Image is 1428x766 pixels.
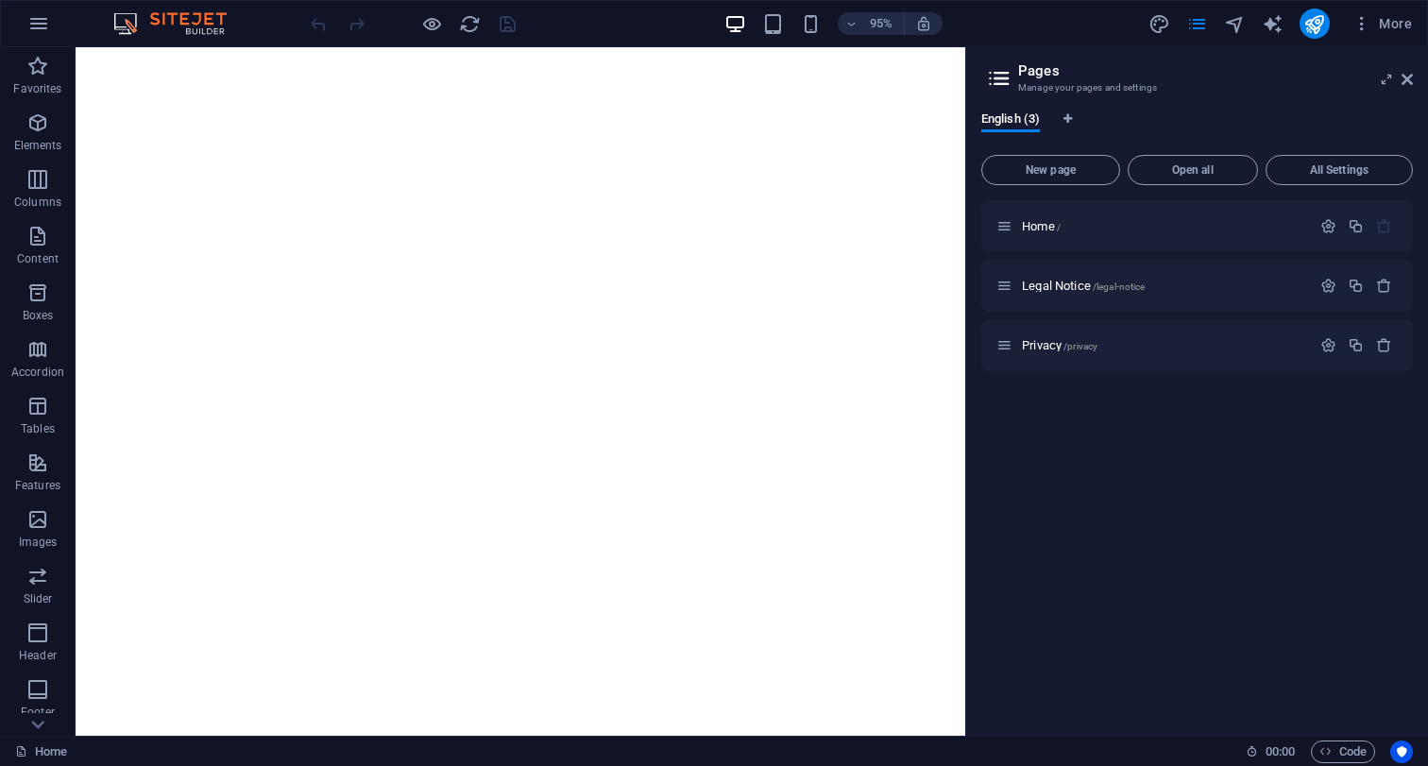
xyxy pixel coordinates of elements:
p: Boxes [23,308,54,323]
button: Click here to leave preview mode and continue editing [420,12,443,35]
span: Legal Notice [1022,279,1145,293]
p: Favorites [13,81,61,96]
div: Settings [1320,337,1336,353]
p: Images [19,535,58,550]
button: publish [1300,9,1330,39]
div: Duplicate [1348,278,1364,294]
span: All Settings [1274,164,1404,176]
i: Pages (Ctrl+Alt+S) [1186,13,1208,35]
div: Language Tabs [981,111,1413,147]
p: Content [17,251,59,266]
span: /legal-notice [1093,281,1146,292]
img: Editor Logo [109,12,250,35]
button: pages [1186,12,1209,35]
button: navigator [1224,12,1247,35]
span: : [1279,744,1282,758]
div: The startpage cannot be deleted [1376,218,1392,234]
button: Open all [1128,155,1258,185]
button: design [1148,12,1171,35]
h2: Pages [1018,62,1413,79]
h6: 95% [866,12,896,35]
span: 00 00 [1266,740,1295,763]
div: Home/ [1016,220,1311,232]
button: 95% [838,12,905,35]
h6: Session time [1246,740,1296,763]
button: reload [458,12,481,35]
p: Accordion [11,365,64,380]
button: New page [981,155,1120,185]
span: More [1352,14,1412,33]
span: Code [1319,740,1367,763]
div: Legal Notice/legal-notice [1016,280,1311,292]
span: Open all [1136,164,1249,176]
button: All Settings [1266,155,1413,185]
a: Click to cancel selection. Double-click to open Pages [15,740,67,763]
div: Duplicate [1348,337,1364,353]
p: Elements [14,138,62,153]
span: Click to open page [1022,338,1097,352]
div: Remove [1376,278,1392,294]
span: /privacy [1063,341,1097,351]
p: Footer [21,705,55,720]
p: Features [15,478,60,493]
i: On resize automatically adjust zoom level to fit chosen device. [915,15,932,32]
div: Duplicate [1348,218,1364,234]
div: Settings [1320,278,1336,294]
p: Columns [14,195,61,210]
button: text_generator [1262,12,1284,35]
p: Slider [24,591,53,606]
div: Privacy/privacy [1016,339,1311,351]
span: / [1057,222,1061,232]
span: Click to open page [1022,219,1061,233]
h3: Manage your pages and settings [1018,79,1375,96]
button: Usercentrics [1390,740,1413,763]
p: Tables [21,421,55,436]
span: English (3) [981,108,1040,134]
button: Code [1311,740,1375,763]
p: Header [19,648,57,663]
div: Remove [1376,337,1392,353]
span: New page [990,164,1112,176]
button: More [1345,9,1419,39]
